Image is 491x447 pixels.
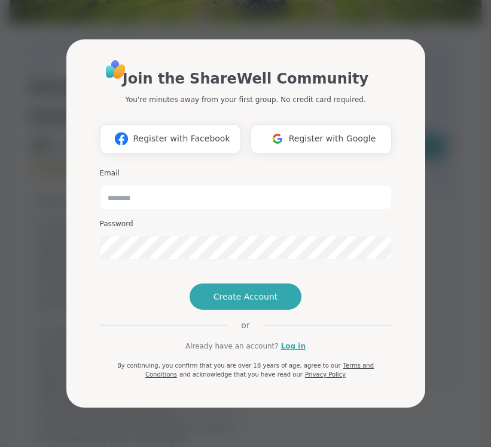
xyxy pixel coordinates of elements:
[289,132,376,145] span: Register with Google
[251,124,392,154] button: Register with Google
[179,371,303,378] span: and acknowledge that you have read our
[305,371,346,378] a: Privacy Policy
[110,128,133,150] img: ShareWell Logomark
[133,132,230,145] span: Register with Facebook
[185,341,279,352] span: Already have an account?
[190,283,302,310] button: Create Account
[266,128,289,150] img: ShareWell Logomark
[214,291,278,303] span: Create Account
[100,124,241,154] button: Register with Facebook
[227,319,264,331] span: or
[100,219,392,229] h3: Password
[100,168,392,178] h3: Email
[123,68,368,90] h1: Join the ShareWell Community
[281,341,306,352] a: Log in
[117,362,341,369] span: By continuing, you confirm that you are over 18 years of age, agree to our
[102,56,129,83] img: ShareWell Logo
[125,94,365,105] p: You're minutes away from your first group. No credit card required.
